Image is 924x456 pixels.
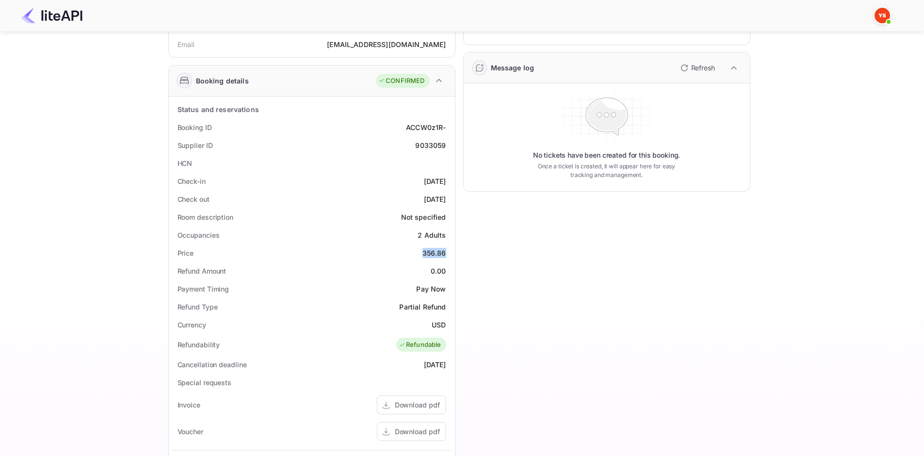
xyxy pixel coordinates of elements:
div: Price [178,248,194,258]
div: [EMAIL_ADDRESS][DOMAIN_NAME] [327,39,446,49]
div: CONFIRMED [378,76,424,86]
div: [DATE] [424,194,446,204]
div: USD [432,320,446,330]
div: Supplier ID [178,140,213,150]
p: No tickets have been created for this booking. [533,150,681,160]
div: Booking details [196,76,249,86]
div: Status and reservations [178,104,259,114]
div: 9033059 [415,140,446,150]
div: 2 Adults [418,230,446,240]
div: Cancellation deadline [178,359,247,370]
div: Message log [491,63,535,73]
div: Booking ID [178,122,212,132]
p: Refresh [691,63,715,73]
div: Pay Now [416,284,446,294]
div: Check-in [178,176,206,186]
div: Refundable [399,340,441,350]
div: Refundability [178,340,220,350]
div: [DATE] [424,176,446,186]
div: Refund Amount [178,266,227,276]
div: ACCW0z1R- [406,122,446,132]
div: Email [178,39,195,49]
div: Voucher [178,426,203,437]
div: HCN [178,158,193,168]
div: Partial Refund [399,302,446,312]
div: 0.00 [431,266,446,276]
div: Occupancies [178,230,220,240]
div: Room description [178,212,233,222]
div: Download pdf [395,400,440,410]
div: Currency [178,320,206,330]
div: Payment Timing [178,284,229,294]
div: Check out [178,194,210,204]
div: Refund Type [178,302,218,312]
div: 356.86 [422,248,446,258]
div: Not specified [401,212,446,222]
button: Refresh [675,60,719,76]
div: [DATE] [424,359,446,370]
img: LiteAPI Logo [21,8,82,23]
div: Special requests [178,377,231,388]
img: Yandex Support [875,8,890,23]
p: Once a ticket is created, it will appear here for easy tracking and management. [530,162,683,179]
div: Download pdf [395,426,440,437]
div: Invoice [178,400,200,410]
